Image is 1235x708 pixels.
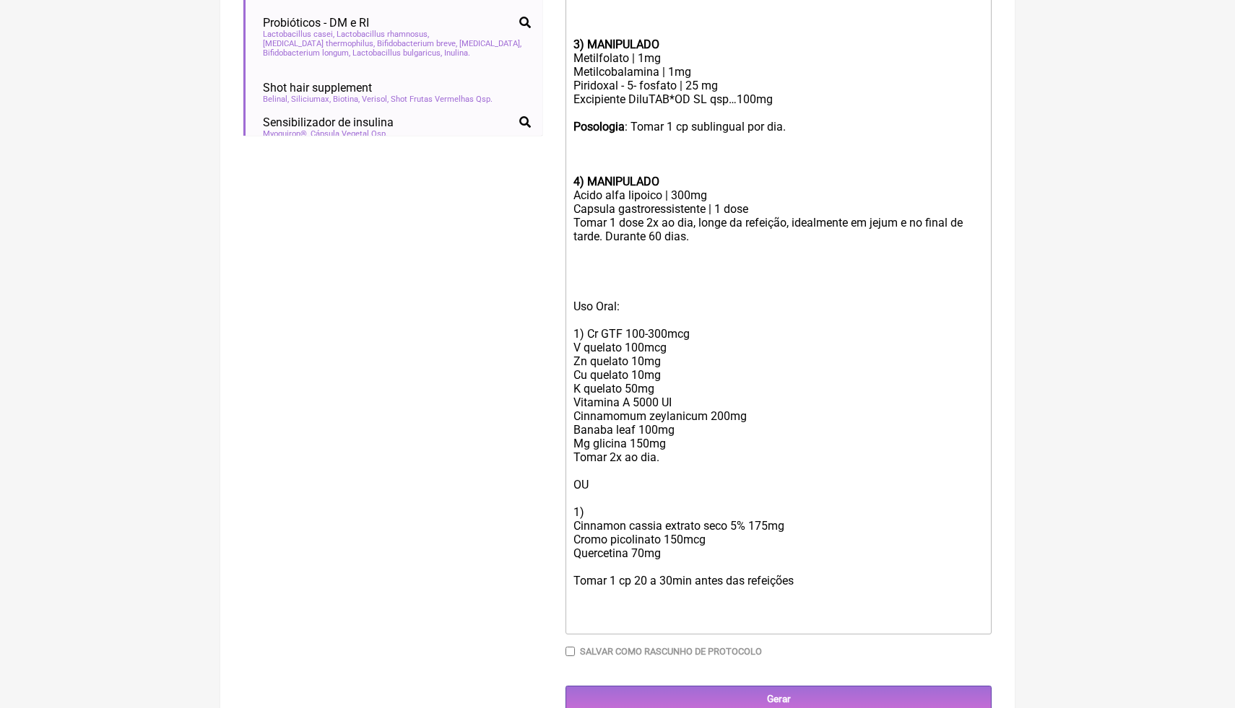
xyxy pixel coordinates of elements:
[333,95,360,104] span: Biotina
[573,188,984,202] div: Acido alfa lipoico | 300mg
[459,39,521,48] span: [MEDICAL_DATA]
[391,95,493,104] span: Shot Frutas Vermelhas Qsp
[573,120,984,188] div: : Tomar 1 cp sublingual por dia.
[263,81,372,95] span: Shot hair supplement
[263,16,369,30] span: Probióticos - DM e RI
[573,202,984,216] div: Capsula gastroressistente | 1 dose
[263,30,334,39] span: Lactobacillus casei
[580,646,762,657] label: Salvar como rascunho de Protocolo
[573,92,984,106] div: Excipiente DiluTAB*OD SL qsp…100mg
[573,38,659,51] strong: 3) MANIPULADO
[263,115,394,129] span: Sensibilizador de insulina
[573,216,984,245] div: Tomar 1 dose 2x ao dia, longe da refeição, idealmente em jejum e no final de tarde. Durante 60 di...
[573,120,625,134] strong: Posologia
[263,48,350,58] span: Bifidobacterium longum
[573,65,984,79] div: Metilcobalamina | 1mg
[362,95,389,104] span: Verisol
[573,300,984,629] div: Uso Oral: 1) Cr GTF 100-300mcg V quelato 100mcg Zn quelato 10mg Cu quelato 10mg K quelato 50mg Vi...
[311,129,388,139] span: Cápsula Vegetal Qsp
[444,48,470,58] span: Inulina
[337,30,429,39] span: Lactobacillus rhamnosus
[352,48,442,58] span: Lactobacillus bulgaricus
[377,39,457,48] span: Bifidobacterium breve
[573,175,659,188] strong: 4) MANIPULADO
[573,79,984,92] div: Piridoxal - 5- fosfato | 25 mg
[573,51,984,65] div: Metilfolato | 1mg
[263,39,375,48] span: [MEDICAL_DATA] thermophilus
[263,95,289,104] span: Belinal
[291,95,331,104] span: Siliciumax
[263,129,308,139] span: Myoquiron®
